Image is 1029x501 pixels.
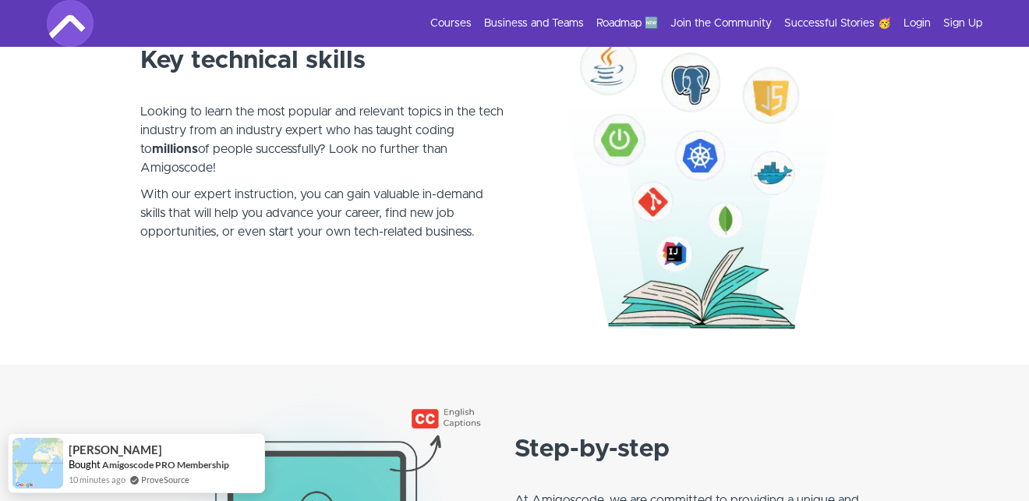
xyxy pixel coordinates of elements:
[152,143,198,155] strong: millions
[514,437,670,462] strong: Step-by-step
[140,48,366,73] strong: Key technical skills
[141,473,189,486] a: ProveSource
[140,83,505,177] p: Looking to learn the most popular and relevant topics in the tech industry from an industry exper...
[943,16,982,31] a: Sign Up
[140,185,505,260] p: With our expert instruction, you can gain valuable in-demand skills that will help you advance yo...
[484,16,584,31] a: Business and Teams
[102,458,229,471] a: Amigoscode PRO Membership
[69,473,126,486] span: 10 minutes ago
[784,16,891,31] a: Successful Stories 🥳
[69,443,162,457] span: [PERSON_NAME]
[596,16,658,31] a: Roadmap 🆕
[670,16,772,31] a: Join the Community
[430,16,472,31] a: Courses
[903,16,931,31] a: Login
[69,458,101,471] span: Bought
[12,438,63,489] img: provesource social proof notification image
